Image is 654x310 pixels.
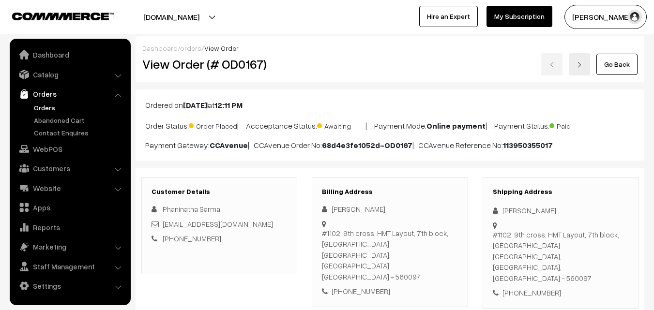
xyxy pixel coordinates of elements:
p: Payment Gateway: | CCAvenue Order No: | CCAvenue Reference No: [145,139,635,151]
a: Reports [12,219,127,236]
div: / / [142,43,638,53]
a: [EMAIL_ADDRESS][DOMAIN_NAME] [163,220,273,228]
div: [PHONE_NUMBER] [493,287,628,298]
a: WebPOS [12,140,127,158]
a: Marketing [12,238,127,255]
a: Settings [12,277,127,295]
a: My Subscription [487,6,552,27]
h3: Shipping Address [493,188,628,196]
a: Website [12,179,127,197]
b: Online payment [426,121,486,131]
b: 113950355017 [503,140,553,150]
a: Dashboard [142,44,178,52]
div: #1102, 9th cross, HMT Layout, 7th block, [GEOGRAPHIC_DATA] [GEOGRAPHIC_DATA], [GEOGRAPHIC_DATA], ... [322,228,457,282]
b: CCAvenue [210,140,248,150]
p: Order Status: | Accceptance Status: | Payment Mode: | Payment Status: [145,118,635,132]
b: 68d4e3fe1052d-OD0167 [322,140,412,150]
img: user [627,10,642,24]
h3: Billing Address [322,188,457,196]
a: Apps [12,199,127,216]
div: #1102, 9th cross, HMT Layout, 7th block, [GEOGRAPHIC_DATA] [GEOGRAPHIC_DATA], [GEOGRAPHIC_DATA], ... [493,229,628,284]
span: Paid [549,118,598,131]
span: View Order [204,44,239,52]
a: Abandoned Cart [31,115,127,125]
a: Contact Enquires [31,128,127,138]
a: Orders [31,103,127,113]
a: Go Back [596,54,638,75]
a: Orders [12,85,127,103]
a: Customers [12,160,127,177]
span: Awaiting [317,118,365,131]
b: 12:11 PM [214,100,243,110]
span: Phaninatha Sarma [163,205,220,213]
a: [PHONE_NUMBER] [163,234,221,243]
a: Hire an Expert [419,6,478,27]
p: Ordered on at [145,99,635,111]
img: right-arrow.png [577,62,582,68]
a: Staff Management [12,258,127,275]
a: COMMMERCE [12,10,97,21]
a: Catalog [12,66,127,83]
button: [PERSON_NAME] [564,5,647,29]
a: orders [180,44,201,52]
div: [PERSON_NAME] [493,205,628,216]
h2: View Order (# OD0167) [142,57,298,72]
div: [PERSON_NAME] [322,204,457,215]
span: Order Placed [189,118,237,131]
b: [DATE] [183,100,208,110]
h3: Customer Details [152,188,287,196]
img: COMMMERCE [12,13,114,20]
button: [DOMAIN_NAME] [109,5,233,29]
a: Dashboard [12,46,127,63]
div: [PHONE_NUMBER] [322,286,457,297]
